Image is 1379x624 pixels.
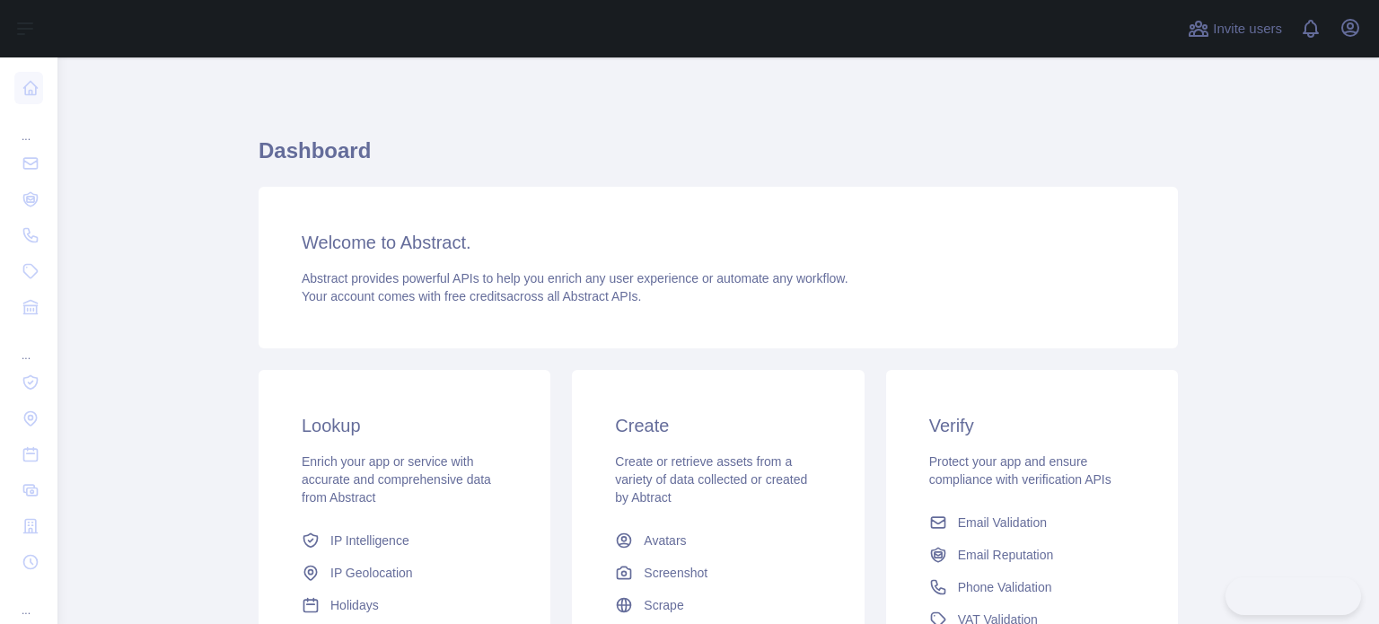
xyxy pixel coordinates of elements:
a: Avatars [608,524,828,557]
a: IP Intelligence [294,524,514,557]
h3: Lookup [302,413,507,438]
h3: Create [615,413,821,438]
span: IP Intelligence [330,532,409,549]
div: ... [14,582,43,618]
span: Abstract provides powerful APIs to help you enrich any user experience or automate any workflow. [302,271,848,286]
span: Enrich your app or service with accurate and comprehensive data from Abstract [302,454,491,505]
h3: Verify [929,413,1135,438]
div: ... [14,327,43,363]
a: Email Reputation [922,539,1142,571]
a: Scrape [608,589,828,621]
a: Screenshot [608,557,828,589]
span: free credits [444,289,506,303]
span: Holidays [330,596,379,614]
a: Holidays [294,589,514,621]
div: ... [14,108,43,144]
span: Email Validation [958,514,1047,532]
span: Your account comes with across all Abstract APIs. [302,289,641,303]
span: Invite users [1213,19,1282,40]
span: Phone Validation [958,578,1052,596]
span: Avatars [644,532,686,549]
button: Invite users [1184,14,1286,43]
a: IP Geolocation [294,557,514,589]
h1: Dashboard [259,136,1178,180]
span: IP Geolocation [330,564,413,582]
iframe: Toggle Customer Support [1225,577,1361,615]
span: Protect your app and ensure compliance with verification APIs [929,454,1111,487]
span: Scrape [644,596,683,614]
span: Screenshot [644,564,707,582]
span: Create or retrieve assets from a variety of data collected or created by Abtract [615,454,807,505]
a: Email Validation [922,506,1142,539]
h3: Welcome to Abstract. [302,230,1135,255]
a: Phone Validation [922,571,1142,603]
span: Email Reputation [958,546,1054,564]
